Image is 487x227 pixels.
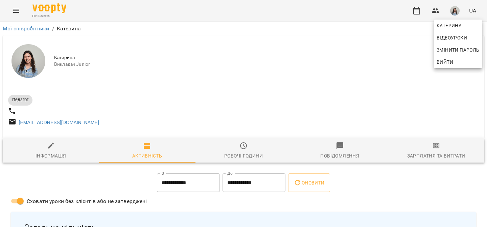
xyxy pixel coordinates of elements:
span: Відеоуроки [437,34,467,42]
span: Вийти [437,58,453,66]
span: Катерина [437,22,480,30]
span: Змінити пароль [437,46,480,54]
a: Відеоуроки [434,32,470,44]
a: Катерина [434,20,482,32]
button: Вийти [434,56,482,68]
a: Змінити пароль [434,44,482,56]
